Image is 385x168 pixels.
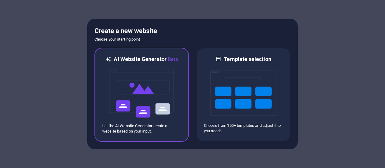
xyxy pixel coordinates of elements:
h5: Create a new website [94,26,291,36]
h6: Template selection [224,56,271,63]
h6: Choose your starting point [94,36,291,43]
p: Let the AI Website Generator create a website based on your input. [102,123,181,134]
span: Beta [167,57,178,62]
div: Template selectionChoose from 150+ templates and adjust it to you needs. [196,48,291,142]
h6: AI Website Generator [114,56,178,63]
img: ai [109,63,175,123]
div: AI Website GeneratorBetaaiLet the AI Website Generator create a website based on your input. [94,48,189,142]
p: Choose from 150+ templates and adjust it to you needs. [204,123,283,134]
